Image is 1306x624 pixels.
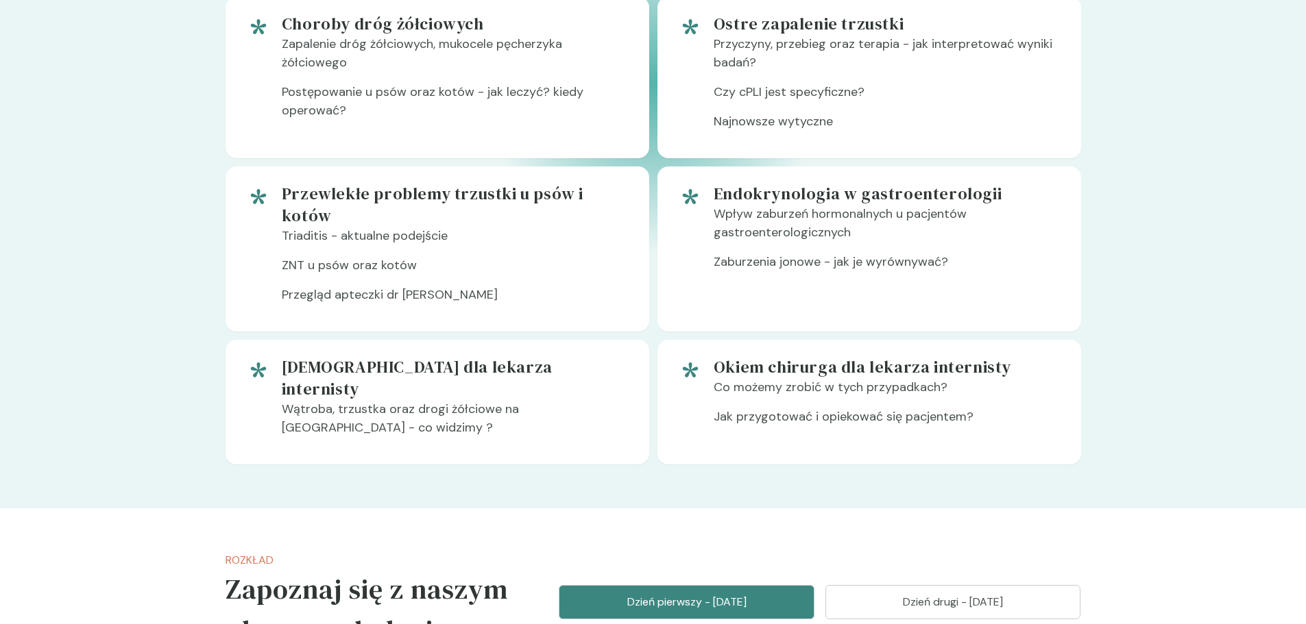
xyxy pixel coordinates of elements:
[282,183,627,227] h5: Przewlekłe problemy trzustki u psów i kotów
[282,256,627,286] p: ZNT u psów oraz kotów
[559,585,814,619] button: Dzień pierwszy - [DATE]
[714,378,1059,408] p: Co możemy zrobić w tych przypadkach?
[282,356,627,400] h5: [DEMOGRAPHIC_DATA] dla lekarza internisty
[714,13,1059,35] h5: Ostre zapalenie trzustki
[714,408,1059,437] p: Jak przygotować i opiekować się pacjentem?
[714,205,1059,253] p: Wpływ zaburzeń hormonalnych u pacjentów gastroenterologicznych
[714,183,1059,205] h5: Endokrynologia w gastroenterologii
[226,552,516,569] p: Rozkład
[282,227,627,256] p: Triaditis - aktualne podejście
[843,594,1064,610] p: Dzień drugi - [DATE]
[714,253,1059,282] p: Zaburzenia jonowe - jak je wyrównywać?
[714,356,1059,378] h5: Okiem chirurga dla lekarza internisty
[282,286,627,315] p: Przegląd apteczki dr [PERSON_NAME]
[282,13,627,35] h5: Choroby dróg żółciowych
[282,83,627,131] p: Postępowanie u psów oraz kotów - jak leczyć? kiedy operować?
[825,585,1081,619] button: Dzień drugi - [DATE]
[282,400,627,448] p: Wątroba, trzustka oraz drogi żółciowe na [GEOGRAPHIC_DATA] - co widzimy ?
[714,83,1059,112] p: Czy cPLI jest specyficzne?
[282,35,627,83] p: Zapalenie dróg żółciowych, mukocele pęcherzyka żółciowego
[714,35,1059,83] p: Przyczyny, przebieg oraz terapia - jak interpretować wyniki badań?
[576,594,797,610] p: Dzień pierwszy - [DATE]
[714,112,1059,142] p: Najnowsze wytyczne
